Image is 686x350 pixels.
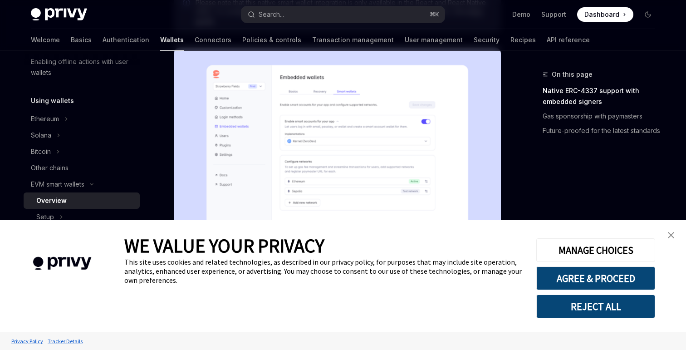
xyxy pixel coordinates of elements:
[641,7,655,22] button: Toggle dark mode
[174,47,501,266] img: Sample enable smart wallets
[71,29,92,51] a: Basics
[241,6,445,23] button: Search...⌘K
[160,29,184,51] a: Wallets
[536,238,655,262] button: MANAGE CHOICES
[242,29,301,51] a: Policies & controls
[259,9,284,20] div: Search...
[31,163,69,173] div: Other chains
[543,123,662,138] a: Future-proofed for the latest standards
[31,56,134,78] div: Enabling offline actions with user wallets
[24,54,140,81] a: Enabling offline actions with user wallets
[9,333,45,349] a: Privacy Policy
[36,212,54,222] div: Setup
[662,226,680,244] a: close banner
[312,29,394,51] a: Transaction management
[31,95,74,106] h5: Using wallets
[36,195,67,206] div: Overview
[510,29,536,51] a: Recipes
[474,29,500,51] a: Security
[103,29,149,51] a: Authentication
[547,29,590,51] a: API reference
[543,84,662,109] a: Native ERC-4337 support with embedded signers
[31,29,60,51] a: Welcome
[24,111,140,127] button: Ethereum
[405,29,463,51] a: User management
[31,113,59,124] div: Ethereum
[541,10,566,19] a: Support
[124,257,523,285] div: This site uses cookies and related technologies, as described in our privacy policy, for purposes...
[124,234,324,257] span: WE VALUE YOUR PRIVACY
[536,266,655,290] button: AGREE & PROCEED
[24,160,140,176] a: Other chains
[31,146,51,157] div: Bitcoin
[668,232,674,238] img: close banner
[552,69,593,80] span: On this page
[24,143,140,160] button: Bitcoin
[584,10,619,19] span: Dashboard
[31,8,87,21] img: dark logo
[24,127,140,143] button: Solana
[195,29,231,51] a: Connectors
[536,295,655,318] button: REJECT ALL
[31,179,84,190] div: EVM smart wallets
[14,244,111,283] img: company logo
[543,109,662,123] a: Gas sponsorship with paymasters
[24,192,140,209] a: Overview
[577,7,633,22] a: Dashboard
[430,11,439,18] span: ⌘ K
[24,209,140,225] button: Setup
[24,176,140,192] button: EVM smart wallets
[45,333,85,349] a: Tracker Details
[31,130,51,141] div: Solana
[512,10,530,19] a: Demo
